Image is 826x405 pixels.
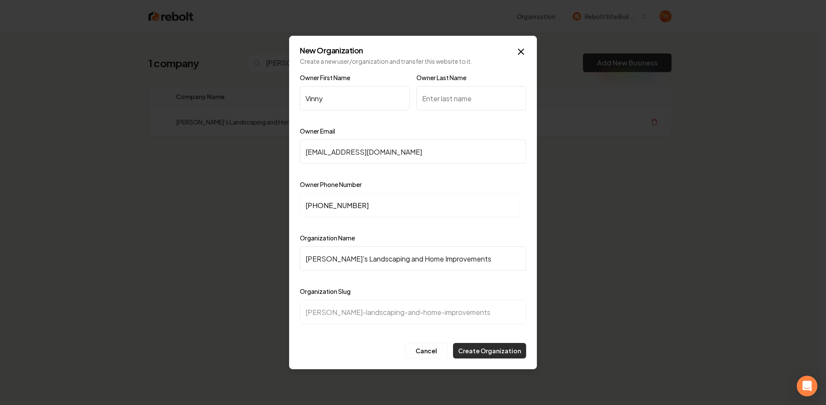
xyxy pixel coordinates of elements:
input: New Organization [300,246,526,271]
button: Create Organization [453,343,526,358]
h2: New Organization [300,47,526,54]
input: Enter last name [416,86,526,110]
input: Enter first name [300,86,410,110]
input: Enter email [300,140,526,164]
label: Owner Email [300,127,335,135]
button: Cancel [405,343,448,358]
input: new-organization-slug [300,300,526,324]
label: Owner First Name [300,74,350,81]
label: Owner Last Name [416,74,466,81]
label: Owner Phone Number [300,181,362,188]
label: Organization Slug [300,287,351,295]
p: Create a new user/organization and transfer this website to it. [300,57,526,65]
label: Organization Name [300,234,355,242]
